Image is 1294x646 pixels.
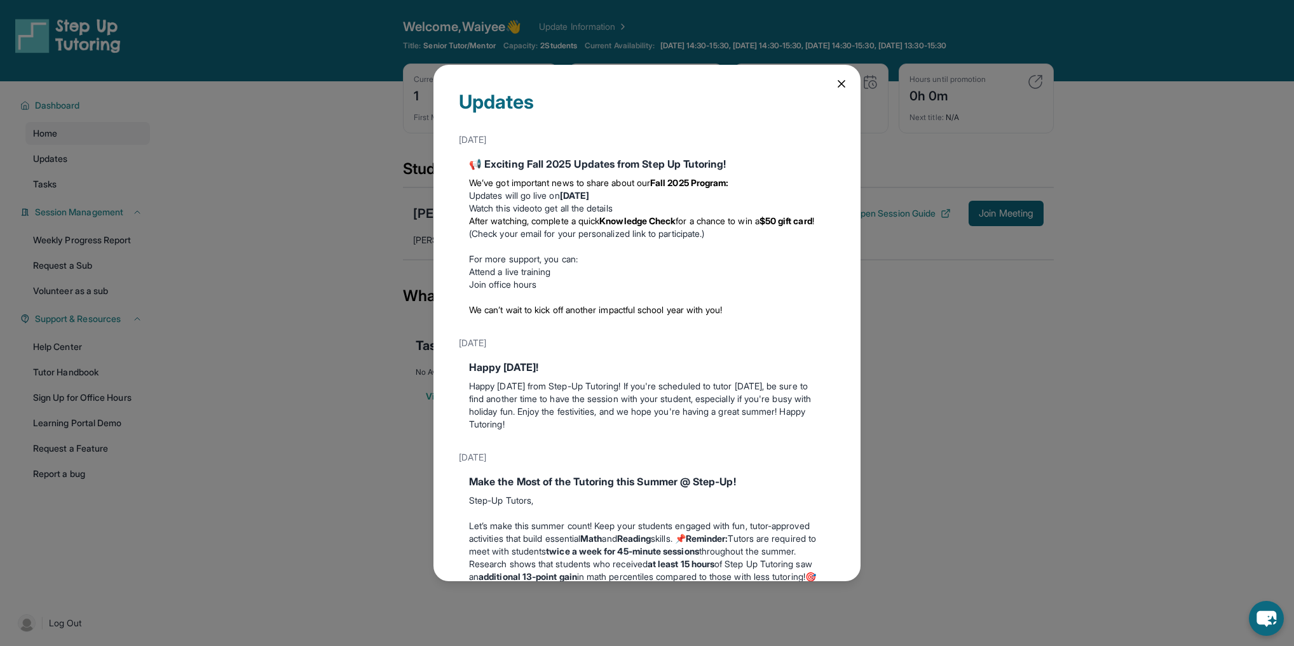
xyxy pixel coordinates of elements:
[617,533,651,544] strong: Reading
[469,253,825,266] p: For more support, you can:
[469,360,825,375] div: Happy [DATE]!
[469,189,825,202] li: Updates will go live on
[469,279,536,290] a: Join office hours
[469,474,825,489] div: Make the Most of the Tutoring this Summer @ Step-Up!
[469,558,825,609] p: Research shows that students who received of Step Up Tutoring saw an in math percentiles compared...
[459,90,835,128] div: Updates
[599,215,676,226] strong: Knowledge Check
[580,533,602,544] strong: Math
[686,533,728,544] strong: Reminder:
[469,203,535,213] a: Watch this video
[469,304,723,315] span: We can’t wait to kick off another impactful school year with you!
[469,520,825,558] p: Let’s make this summer count! Keep your students engaged with fun, tutor-approved activities that...
[1249,601,1284,636] button: chat-button
[459,446,835,469] div: [DATE]
[812,215,814,226] span: !
[469,202,825,215] li: to get all the details
[560,190,589,201] strong: [DATE]
[546,546,698,556] strong: twice a week for 45-minute sessions
[459,128,835,151] div: [DATE]
[469,215,825,240] li: (Check your email for your personalized link to participate.)
[469,215,599,226] span: After watching, complete a quick
[676,215,759,226] span: for a chance to win a
[469,266,551,277] a: Attend a live training
[469,177,650,188] span: We’ve got important news to share about our
[648,558,714,569] strong: at least 15 hours
[459,332,835,354] div: [DATE]
[469,380,825,431] p: Happy [DATE] from Step-Up Tutoring! If you're scheduled to tutor [DATE], be sure to find another ...
[479,571,577,582] strong: additional 13-point gain
[469,156,825,172] div: 📢 Exciting Fall 2025 Updates from Step Up Tutoring!
[469,494,825,507] p: Step-Up Tutors,
[759,215,812,226] strong: $50 gift card
[650,177,728,188] strong: Fall 2025 Program:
